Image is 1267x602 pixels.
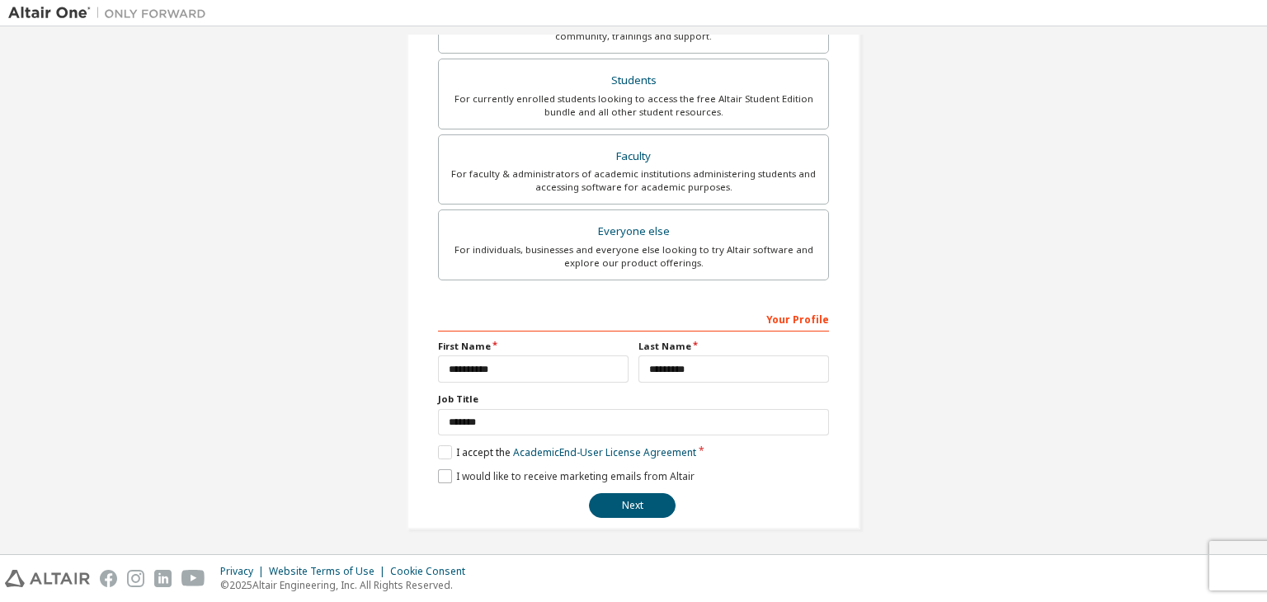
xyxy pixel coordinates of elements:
div: For individuals, businesses and everyone else looking to try Altair software and explore our prod... [449,243,818,270]
div: For faculty & administrators of academic institutions administering students and accessing softwa... [449,167,818,194]
p: © 2025 Altair Engineering, Inc. All Rights Reserved. [220,578,475,592]
div: Faculty [449,145,818,168]
button: Next [589,493,676,518]
label: Job Title [438,393,829,406]
div: Students [449,69,818,92]
label: Last Name [638,340,829,353]
img: linkedin.svg [154,570,172,587]
label: First Name [438,340,629,353]
div: Privacy [220,565,269,578]
div: Your Profile [438,305,829,332]
img: instagram.svg [127,570,144,587]
img: facebook.svg [100,570,117,587]
img: altair_logo.svg [5,570,90,587]
div: Cookie Consent [390,565,475,578]
img: youtube.svg [181,570,205,587]
label: I would like to receive marketing emails from Altair [438,469,695,483]
div: Website Terms of Use [269,565,390,578]
div: For currently enrolled students looking to access the free Altair Student Edition bundle and all ... [449,92,818,119]
a: Academic End-User License Agreement [513,445,696,459]
label: I accept the [438,445,696,459]
div: Everyone else [449,220,818,243]
img: Altair One [8,5,214,21]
